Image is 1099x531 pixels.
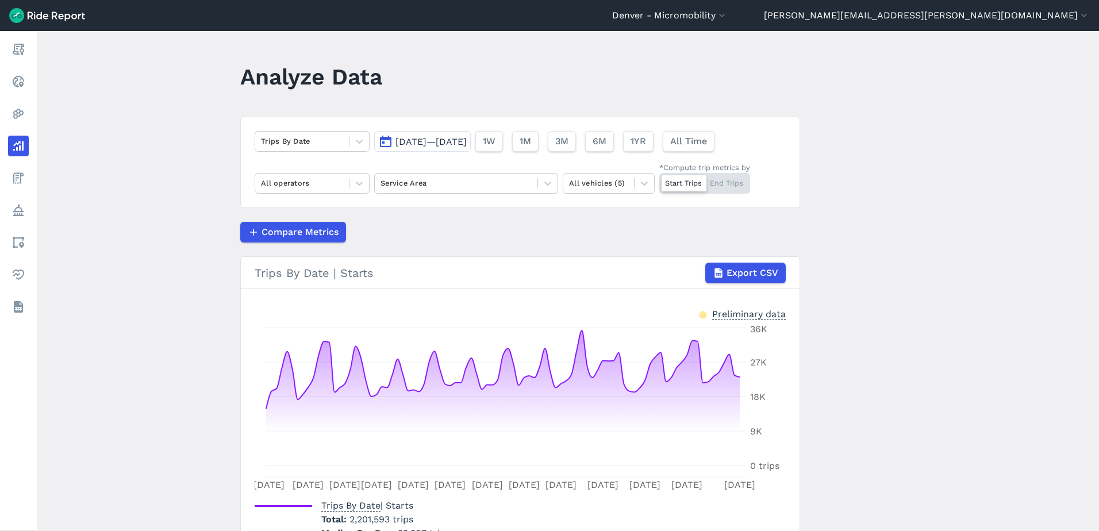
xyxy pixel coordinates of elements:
[262,225,339,239] span: Compare Metrics
[585,131,614,152] button: 6M
[612,9,728,22] button: Denver - Micromobility
[435,479,466,490] tspan: [DATE]
[293,479,324,490] tspan: [DATE]
[631,134,646,148] span: 1YR
[545,479,577,490] tspan: [DATE]
[349,514,413,525] span: 2,201,593 trips
[587,479,618,490] tspan: [DATE]
[253,479,285,490] tspan: [DATE]
[623,131,654,152] button: 1YR
[8,264,29,285] a: Health
[483,134,495,148] span: 1W
[750,426,762,437] tspan: 9K
[321,514,349,525] span: Total
[555,134,568,148] span: 3M
[509,479,540,490] tspan: [DATE]
[520,134,531,148] span: 1M
[724,479,755,490] tspan: [DATE]
[629,479,660,490] tspan: [DATE]
[475,131,503,152] button: 1W
[750,460,779,471] tspan: 0 trips
[9,8,85,23] img: Ride Report
[548,131,576,152] button: 3M
[764,9,1090,22] button: [PERSON_NAME][EMAIL_ADDRESS][PERSON_NAME][DOMAIN_NAME]
[750,357,767,368] tspan: 27K
[750,391,766,402] tspan: 18K
[670,134,707,148] span: All Time
[8,297,29,317] a: Datasets
[705,263,786,283] button: Export CSV
[727,266,778,280] span: Export CSV
[395,136,467,147] span: [DATE]—[DATE]
[659,162,750,173] div: *Compute trip metrics by
[321,497,381,512] span: Trips By Date
[663,131,714,152] button: All Time
[8,168,29,188] a: Fees
[398,479,429,490] tspan: [DATE]
[8,232,29,253] a: Areas
[255,263,786,283] div: Trips By Date | Starts
[8,103,29,124] a: Heatmaps
[8,200,29,221] a: Policy
[321,500,413,511] span: | Starts
[512,131,539,152] button: 1M
[671,479,702,490] tspan: [DATE]
[712,307,786,320] div: Preliminary data
[329,479,360,490] tspan: [DATE]
[8,136,29,156] a: Analyze
[361,479,392,490] tspan: [DATE]
[240,61,382,93] h1: Analyze Data
[240,222,346,243] button: Compare Metrics
[374,131,471,152] button: [DATE]—[DATE]
[593,134,606,148] span: 6M
[472,479,503,490] tspan: [DATE]
[750,324,767,334] tspan: 36K
[8,71,29,92] a: Realtime
[8,39,29,60] a: Report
